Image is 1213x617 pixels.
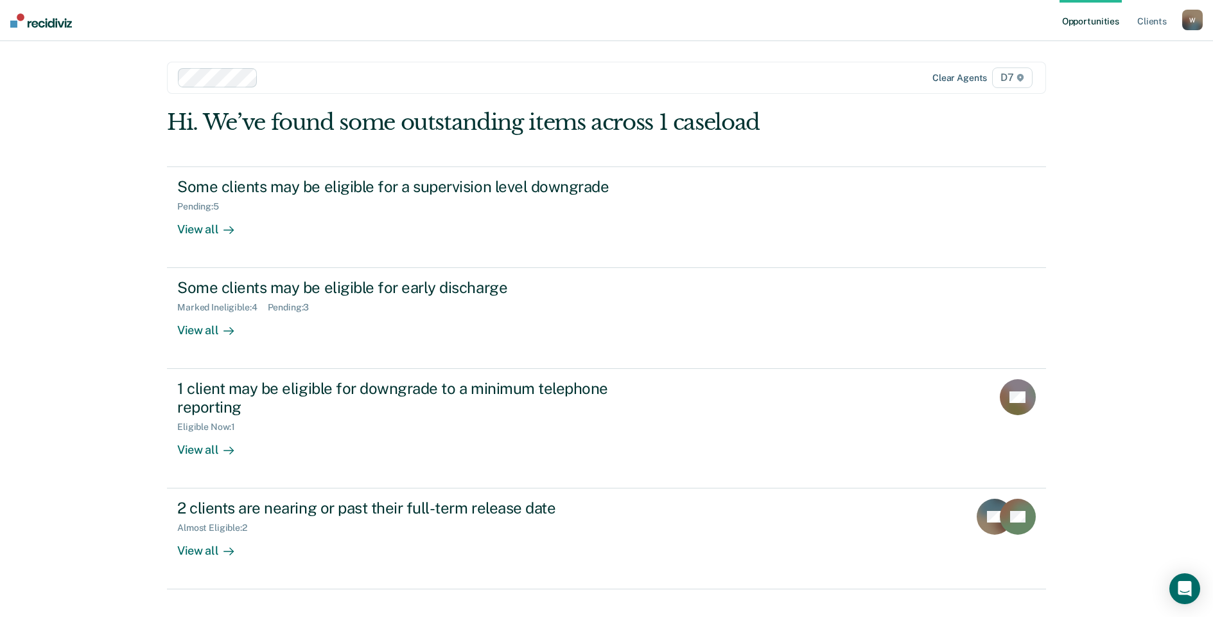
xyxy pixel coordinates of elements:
[177,313,249,338] div: View all
[177,533,249,559] div: View all
[167,109,870,136] div: Hi. We’ve found some outstanding items across 1 caseload
[268,302,320,313] div: Pending : 3
[177,499,628,517] div: 2 clients are nearing or past their full-term release date
[177,523,257,533] div: Almost Eligible : 2
[1169,573,1200,604] div: Open Intercom Messenger
[1182,10,1203,30] button: W
[167,166,1046,268] a: Some clients may be eligible for a supervision level downgradePending:5View all
[167,488,1046,589] a: 2 clients are nearing or past their full-term release dateAlmost Eligible:2View all
[177,211,249,237] div: View all
[177,302,267,313] div: Marked Ineligible : 4
[177,433,249,458] div: View all
[992,67,1033,88] span: D7
[167,369,1046,488] a: 1 client may be eligible for downgrade to a minimum telephone reportingEligible Now:1View all
[932,73,987,84] div: Clear agents
[177,278,628,297] div: Some clients may be eligible for early discharge
[177,379,628,416] div: 1 client may be eligible for downgrade to a minimum telephone reporting
[177,201,229,212] div: Pending : 5
[177,177,628,196] div: Some clients may be eligible for a supervision level downgrade
[167,268,1046,369] a: Some clients may be eligible for early dischargeMarked Ineligible:4Pending:3View all
[10,13,72,28] img: Recidiviz
[177,422,245,433] div: Eligible Now : 1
